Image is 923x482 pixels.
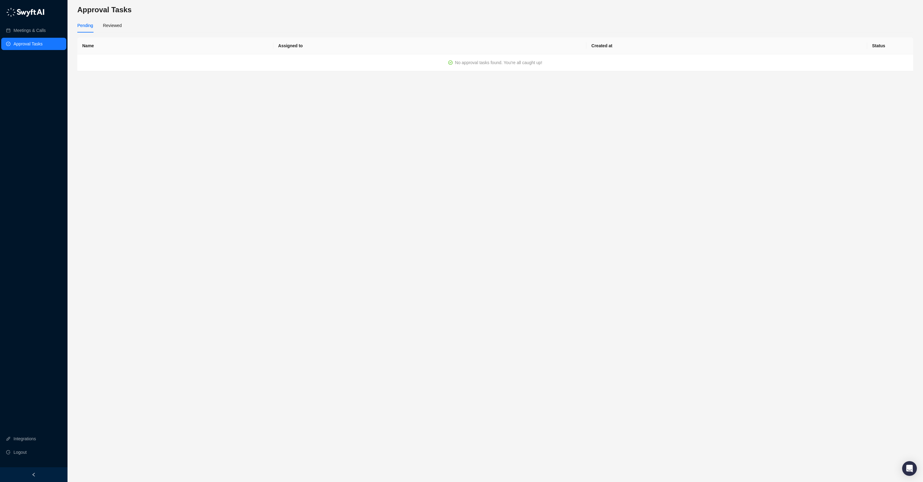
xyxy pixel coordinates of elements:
a: Meetings & Calls [14,24,46,37]
span: left [32,472,36,477]
th: Created at [586,37,867,54]
span: logout [6,450,10,454]
h3: Approval Tasks [77,5,913,15]
th: Assigned to [273,37,587,54]
a: Integrations [14,433,36,445]
img: logo-05li4sbe.png [6,8,44,17]
div: Reviewed [103,22,122,29]
a: Approval Tasks [14,38,43,50]
div: Open Intercom Messenger [902,461,917,476]
th: Status [867,37,913,54]
span: No approval tasks found. You're all caught up! [455,60,542,65]
span: Logout [14,446,27,458]
div: Pending [77,22,93,29]
th: Name [77,37,273,54]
